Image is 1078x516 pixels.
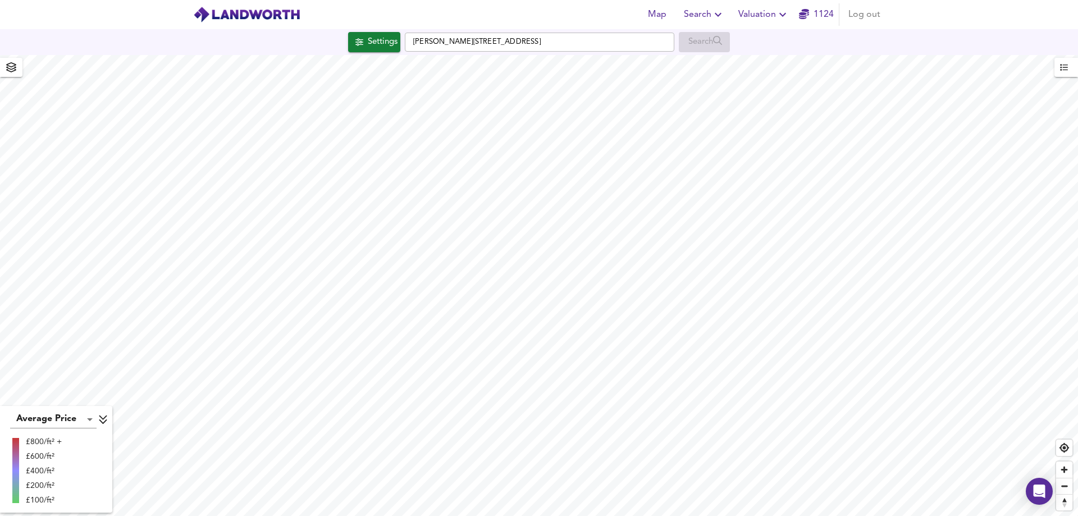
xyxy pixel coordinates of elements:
[26,480,62,491] div: £200/ft²
[684,7,725,22] span: Search
[26,451,62,462] div: £600/ft²
[1056,495,1072,510] span: Reset bearing to north
[26,436,62,447] div: £800/ft² +
[848,7,880,22] span: Log out
[10,410,97,428] div: Average Price
[679,32,730,52] div: Enable a Source before running a Search
[1056,440,1072,456] button: Find my location
[348,32,400,52] div: Click to configure Search Settings
[844,3,885,26] button: Log out
[734,3,794,26] button: Valuation
[193,6,300,23] img: logo
[1056,478,1072,494] span: Zoom out
[1056,462,1072,478] button: Zoom in
[799,7,834,22] a: 1124
[798,3,834,26] button: 1124
[738,7,789,22] span: Valuation
[679,3,729,26] button: Search
[1056,478,1072,494] button: Zoom out
[405,33,674,52] input: Enter a location...
[26,495,62,506] div: £100/ft²
[1056,494,1072,510] button: Reset bearing to north
[639,3,675,26] button: Map
[368,35,398,49] div: Settings
[348,32,400,52] button: Settings
[26,465,62,477] div: £400/ft²
[1026,478,1053,505] div: Open Intercom Messenger
[643,7,670,22] span: Map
